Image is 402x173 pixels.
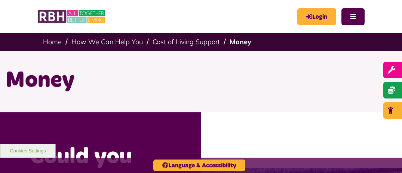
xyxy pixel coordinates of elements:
a: Cost of Living Support [153,37,220,46]
button: Navigation [341,8,365,25]
button: Language & Accessibility [153,160,245,171]
a: Home [43,37,62,46]
a: Money [230,37,251,46]
a: How We Can Help You [71,37,143,46]
h1: Money [6,66,396,95]
img: RBH [37,7,107,25]
iframe: Netcall Web Assistant for live chat [368,139,402,173]
a: MyRBH [297,8,336,25]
